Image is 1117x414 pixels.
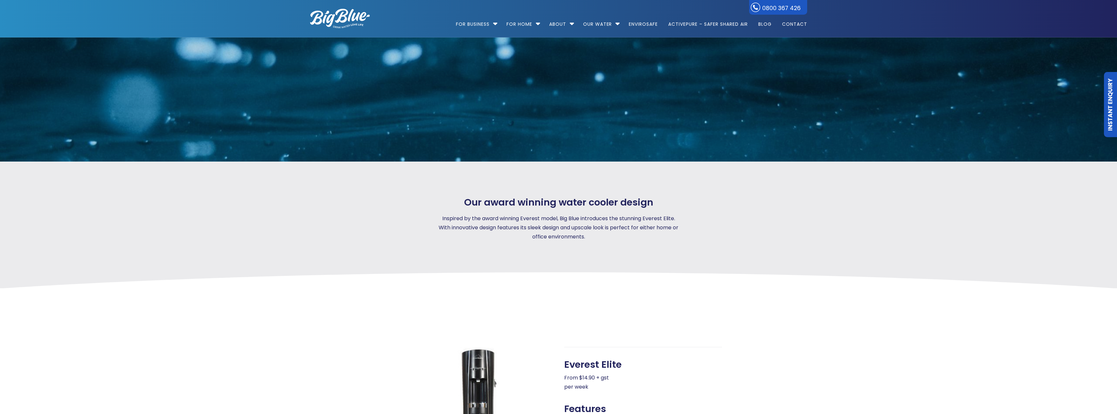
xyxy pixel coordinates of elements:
img: logo [310,9,370,28]
span: Our award winning water cooler design [464,197,653,208]
p: From $14.90 + gst per week [564,373,722,392]
p: Inspired by the award winning Everest model, Big Blue introduces the stunning Everest Elite. With... [437,214,680,241]
a: Instant Enquiry [1104,72,1117,137]
span: Everest Elite [564,359,622,370]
